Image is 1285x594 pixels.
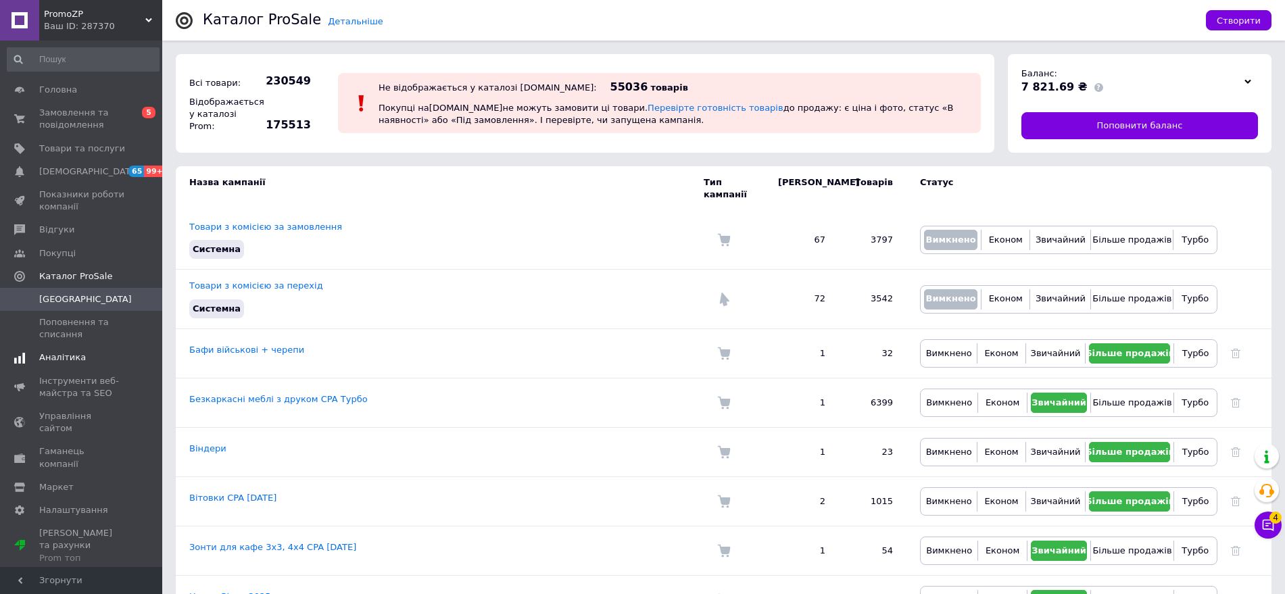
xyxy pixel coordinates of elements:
a: Видалити [1231,447,1240,457]
td: Статус [906,166,1217,211]
button: Вимкнено [924,393,974,413]
span: [GEOGRAPHIC_DATA] [39,293,132,305]
a: Віндери [189,443,226,453]
span: Покупці [39,247,76,259]
a: Товари з комісією за перехід [189,280,323,291]
span: Звичайний [1032,545,1086,555]
span: Замовлення та повідомлення [39,107,125,131]
td: 3797 [839,211,906,270]
span: Економ [984,496,1018,506]
span: Гаманець компанії [39,445,125,470]
button: Більше продажів [1089,491,1170,512]
td: [PERSON_NAME] [765,166,839,211]
span: Вимкнено [926,447,972,457]
button: Економ [981,491,1021,512]
td: 1 [765,328,839,378]
span: Аналітика [39,351,86,364]
span: 65 [128,166,144,177]
span: Вимкнено [926,348,972,358]
span: 4 [1269,512,1282,524]
span: Управління сайтом [39,410,125,435]
span: товарів [650,82,687,93]
button: Більше продажів [1094,230,1169,250]
button: Більше продажів [1094,289,1169,310]
button: Турбо [1178,393,1213,413]
span: Більше продажів [1086,496,1174,506]
td: 32 [839,328,906,378]
span: PromoZP [44,8,145,20]
td: 1 [765,427,839,476]
button: Створити [1206,10,1271,30]
button: Економ [985,289,1026,310]
button: Більше продажів [1094,393,1169,413]
span: Економ [986,545,1019,555]
button: Вимкнено [924,541,974,561]
span: 55036 [610,80,648,93]
span: Економ [989,293,1023,303]
a: Поповнити баланс [1021,112,1258,139]
span: Покупці на [DOMAIN_NAME] не можуть замовити ці товари. до продажу: є ціна і фото, статус «В наявн... [379,103,953,125]
span: Турбо [1182,496,1209,506]
span: Турбо [1182,545,1209,555]
img: Комісія за замовлення [717,544,731,558]
span: Більше продажів [1092,293,1171,303]
td: 6399 [839,378,906,427]
span: Звичайний [1036,234,1086,245]
button: Більше продажів [1094,541,1169,561]
span: Економ [984,447,1018,457]
span: Вимкнено [926,397,972,407]
span: Економ [986,397,1019,407]
img: Комісія за замовлення [717,445,731,459]
span: Турбо [1182,348,1209,358]
input: Пошук [7,47,160,72]
a: Детальніше [328,16,383,26]
span: [DEMOGRAPHIC_DATA] [39,166,139,178]
button: Звичайний [1029,343,1082,364]
button: Турбо [1178,343,1213,364]
span: Вимкнено [925,234,975,245]
span: Турбо [1182,447,1209,457]
td: Тип кампанії [704,166,765,211]
span: Економ [984,348,1018,358]
span: Економ [989,234,1023,245]
a: Видалити [1231,545,1240,555]
img: Комісія за перехід [717,293,731,306]
button: Звичайний [1034,289,1087,310]
img: Комісія за замовлення [717,495,731,508]
span: Маркет [39,481,74,493]
td: 72 [765,270,839,328]
a: Безкаркасні меблі з друком CPA Турбо [189,394,368,404]
button: Вимкнено [924,442,973,462]
a: Перевірте готовність товарів [648,103,783,113]
span: Більше продажів [1092,234,1171,245]
span: 99+ [144,166,166,177]
span: 175513 [264,118,311,132]
td: 1015 [839,476,906,526]
button: Звичайний [1034,230,1087,250]
span: Вимкнено [926,545,972,555]
button: Економ [981,541,1023,561]
button: Звичайний [1029,491,1082,512]
button: Звичайний [1031,393,1088,413]
span: Каталог ProSale [39,270,112,282]
div: Prom топ [39,552,125,564]
span: Турбо [1182,234,1209,245]
a: Товари з комісією за замовлення [189,222,342,232]
span: Турбо [1182,397,1209,407]
div: Не відображається у каталозі [DOMAIN_NAME]: [379,82,597,93]
div: Каталог ProSale [203,13,321,27]
button: Турбо [1178,541,1213,561]
span: Інструменти веб-майстра та SEO [39,375,125,399]
img: Комісія за замовлення [717,233,731,247]
span: Показники роботи компанії [39,189,125,213]
span: Поповнення та списання [39,316,125,341]
a: Зонти для кафе 3х3, 4х4 CPA [DATE] [189,542,356,552]
div: Всі товари: [186,74,260,93]
span: 5 [142,107,155,118]
a: Видалити [1231,496,1240,506]
button: Турбо [1178,491,1213,512]
span: Системна [193,303,241,314]
img: Комісія за замовлення [717,396,731,410]
td: 23 [839,427,906,476]
span: Вимкнено [925,293,975,303]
